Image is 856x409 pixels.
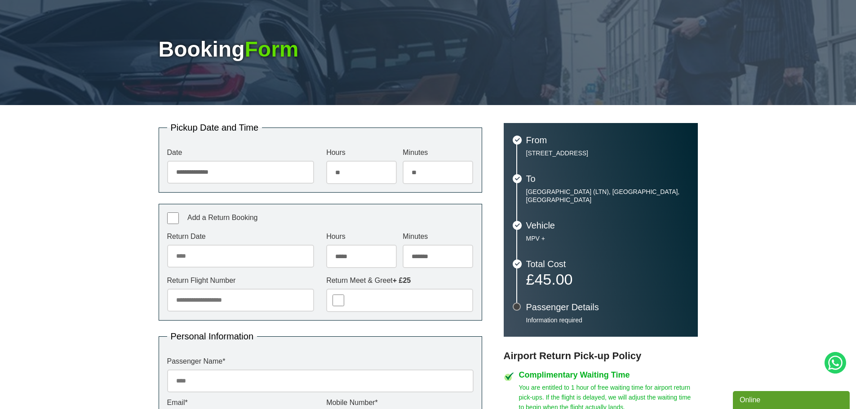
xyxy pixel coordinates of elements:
label: Email [167,399,314,406]
label: Minutes [403,149,473,156]
h3: Total Cost [526,259,689,268]
label: Date [167,149,314,156]
input: Add a Return Booking [167,212,179,224]
label: Return Meet & Greet [326,277,473,284]
h3: Vehicle [526,221,689,230]
iframe: chat widget [733,389,852,409]
h3: To [526,174,689,183]
span: 45.00 [534,271,572,288]
p: [GEOGRAPHIC_DATA] (LTN), [GEOGRAPHIC_DATA], [GEOGRAPHIC_DATA] [526,188,689,204]
label: Hours [326,149,397,156]
h3: Passenger Details [526,303,689,312]
h4: Complimentary Waiting Time [519,371,698,379]
h3: From [526,136,689,145]
strong: + £25 [393,277,411,284]
h1: Booking [159,39,698,60]
label: Mobile Number [326,399,473,406]
legend: Personal Information [167,332,257,341]
p: Information required [526,316,689,324]
p: [STREET_ADDRESS] [526,149,689,157]
label: Passenger Name [167,358,474,365]
span: Add a Return Booking [187,214,258,221]
span: Form [244,37,298,61]
label: Hours [326,233,397,240]
h3: Airport Return Pick-up Policy [504,350,698,362]
p: £ [526,273,689,286]
legend: Pickup Date and Time [167,123,262,132]
label: Minutes [403,233,473,240]
label: Return Date [167,233,314,240]
label: Return Flight Number [167,277,314,284]
p: MPV + [526,234,689,242]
